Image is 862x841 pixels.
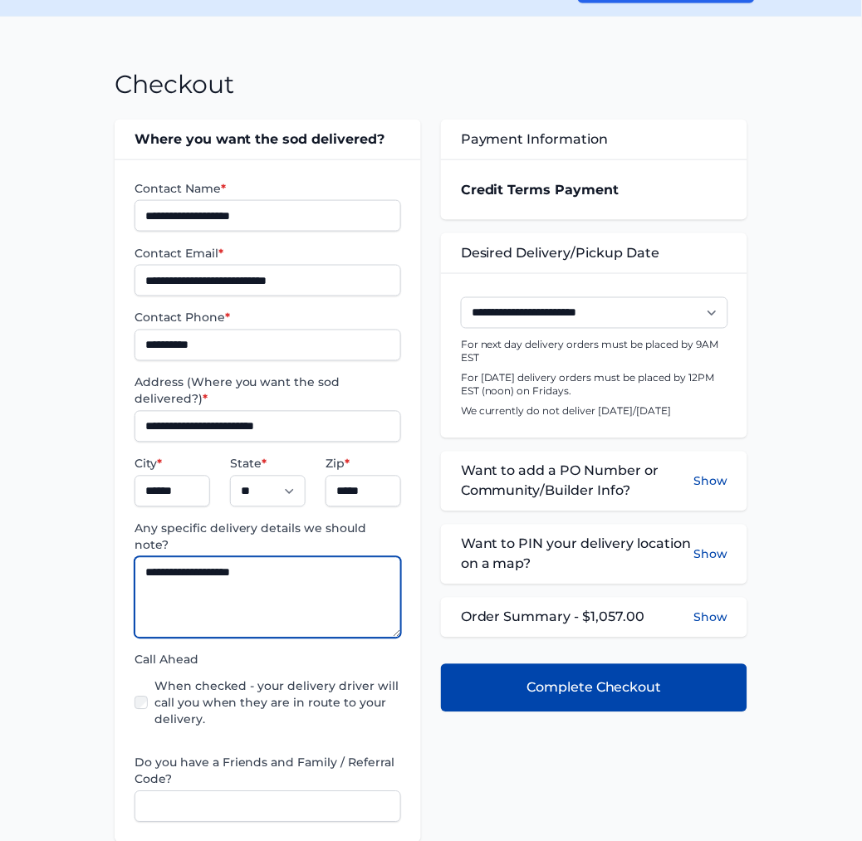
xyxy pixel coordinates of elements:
[135,180,401,197] label: Contact Name
[326,456,401,472] label: Zip
[461,608,645,628] span: Order Summary - $1,057.00
[461,339,727,365] p: For next day delivery orders must be placed by 9AM EST
[461,535,693,575] span: Want to PIN your delivery location on a map?
[527,678,662,698] span: Complete Checkout
[135,521,401,554] label: Any specific delivery details we should note?
[230,456,306,472] label: State
[135,374,401,408] label: Address (Where you want the sod delivered?)
[441,233,747,273] div: Desired Delivery/Pickup Date
[693,462,727,501] button: Show
[115,120,421,159] div: Where you want the sod delivered?
[461,405,727,418] p: We currently do not deliver [DATE]/[DATE]
[154,678,401,728] label: When checked - your delivery driver will call you when they are in route to your delivery.
[441,664,747,712] button: Complete Checkout
[135,245,401,262] label: Contact Email
[693,609,727,626] button: Show
[135,310,401,326] label: Contact Phone
[135,652,401,668] label: Call Ahead
[115,70,234,100] h1: Checkout
[461,372,727,398] p: For [DATE] delivery orders must be placed by 12PM EST (noon) on Fridays.
[461,462,693,501] span: Want to add a PO Number or Community/Builder Info?
[693,535,727,575] button: Show
[461,182,620,198] strong: Credit Terms Payment
[135,755,401,788] label: Do you have a Friends and Family / Referral Code?
[441,120,747,159] div: Payment Information
[135,456,210,472] label: City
